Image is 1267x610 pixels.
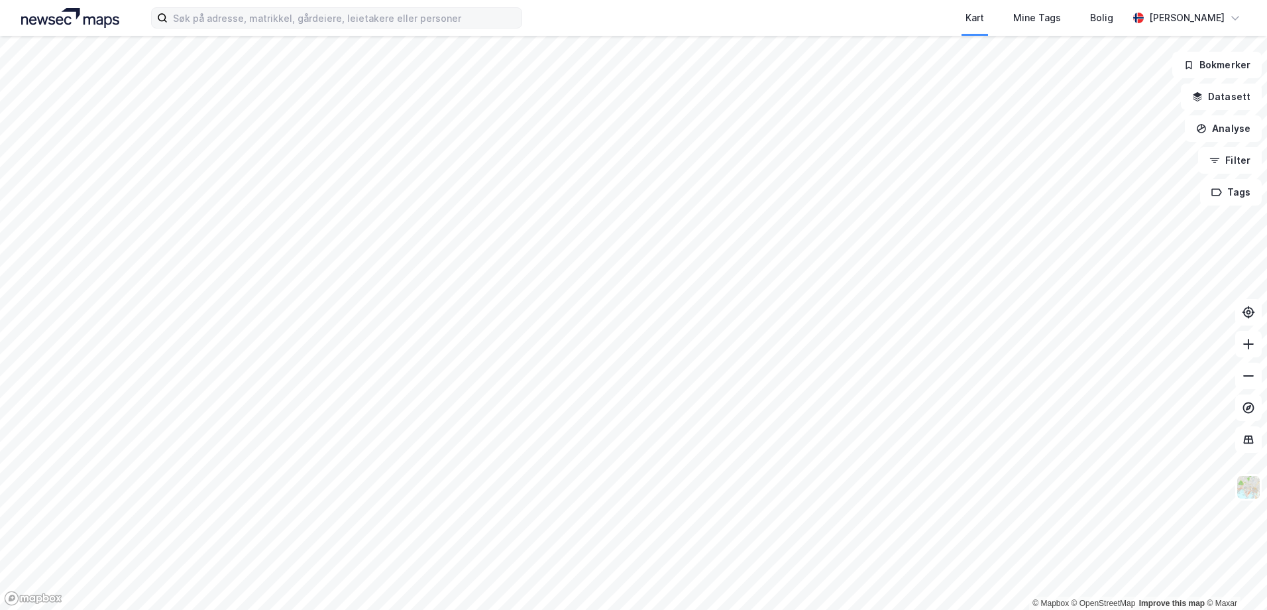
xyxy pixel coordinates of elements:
div: Kontrollprogram for chat [1201,546,1267,610]
button: Filter [1198,147,1262,174]
button: Analyse [1185,115,1262,142]
div: [PERSON_NAME] [1149,10,1225,26]
a: Mapbox [1032,599,1069,608]
iframe: Chat Widget [1201,546,1267,610]
a: Mapbox homepage [4,591,62,606]
a: Improve this map [1139,599,1205,608]
button: Bokmerker [1172,52,1262,78]
div: Kart [965,10,984,26]
div: Mine Tags [1013,10,1061,26]
input: Søk på adresse, matrikkel, gårdeiere, leietakere eller personer [168,8,522,28]
button: Datasett [1181,84,1262,110]
div: Bolig [1090,10,1113,26]
img: logo.a4113a55bc3d86da70a041830d287a7e.svg [21,8,119,28]
img: Z [1236,475,1261,500]
button: Tags [1200,179,1262,206]
a: OpenStreetMap [1072,599,1136,608]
